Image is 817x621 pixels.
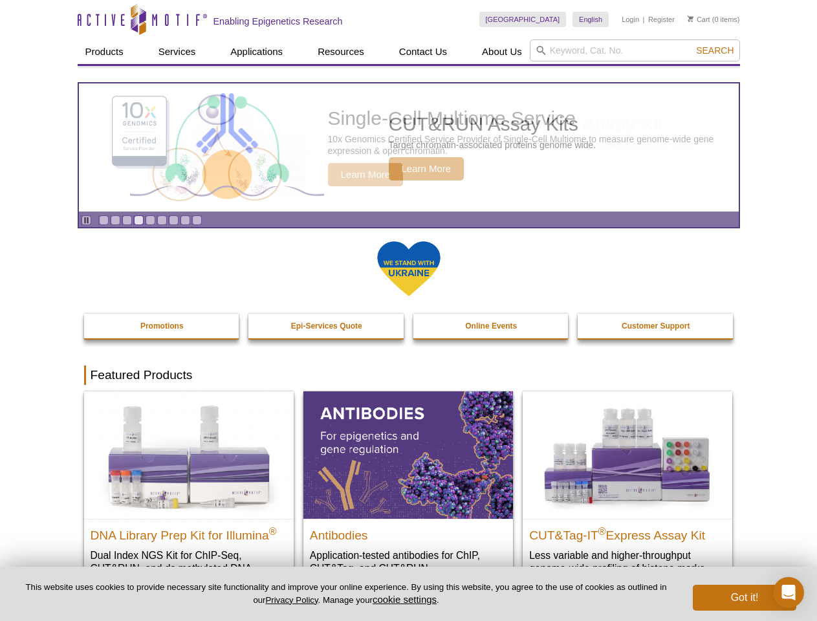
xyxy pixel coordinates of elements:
[122,215,132,225] a: Go to slide 3
[529,549,726,575] p: Less variable and higher-throughput genome-wide profiling of histone marks​.
[310,549,507,575] p: Application-tested antibodies for ChIP, CUT&Tag, and CUT&RUN.
[21,582,671,606] p: This website uses cookies to provide necessary site functionality and improve your online experie...
[180,215,190,225] a: Go to slide 8
[169,215,179,225] a: Go to slide 7
[578,314,734,338] a: Customer Support
[130,89,324,207] img: CUT&RUN Assay Kits
[91,549,287,588] p: Dual Index NGS Kit for ChIP-Seq, CUT&RUN, and ds methylated DNA assays.
[688,12,740,27] li: (0 items)
[598,525,606,536] sup: ®
[84,391,294,600] a: DNA Library Prep Kit for Illumina DNA Library Prep Kit for Illumina® Dual Index NGS Kit for ChIP-...
[82,215,91,225] a: Toggle autoplay
[78,39,131,64] a: Products
[622,321,690,331] strong: Customer Support
[310,39,372,64] a: Resources
[140,321,184,331] strong: Promotions
[692,45,737,56] button: Search
[291,321,362,331] strong: Epi-Services Quote
[643,12,645,27] li: |
[479,12,567,27] a: [GEOGRAPHIC_DATA]
[265,595,318,605] a: Privacy Policy
[99,215,109,225] a: Go to slide 1
[134,215,144,225] a: Go to slide 4
[213,16,343,27] h2: Enabling Epigenetics Research
[373,594,437,605] button: cookie settings
[693,585,796,611] button: Got it!
[413,314,570,338] a: Online Events
[84,391,294,518] img: DNA Library Prep Kit for Illumina
[523,391,732,587] a: CUT&Tag-IT® Express Assay Kit CUT&Tag-IT®Express Assay Kit Less variable and higher-throughput ge...
[622,15,639,24] a: Login
[696,45,734,56] span: Search
[303,391,513,518] img: All Antibodies
[303,391,513,587] a: All Antibodies Antibodies Application-tested antibodies for ChIP, CUT&Tag, and CUT&RUN.
[151,39,204,64] a: Services
[146,215,155,225] a: Go to slide 5
[688,16,693,22] img: Your Cart
[389,157,464,180] span: Learn More
[389,114,596,134] h2: CUT&RUN Assay Kits
[474,39,530,64] a: About Us
[192,215,202,225] a: Go to slide 9
[389,139,596,151] p: Target chromatin-associated proteins genome wide.
[530,39,740,61] input: Keyword, Cat. No.
[79,83,739,212] a: CUT&RUN Assay Kits CUT&RUN Assay Kits Target chromatin-associated proteins genome wide. Learn More
[773,577,804,608] div: Open Intercom Messenger
[529,523,726,542] h2: CUT&Tag-IT Express Assay Kit
[91,523,287,542] h2: DNA Library Prep Kit for Illumina
[84,365,734,385] h2: Featured Products
[248,314,405,338] a: Epi-Services Quote
[310,523,507,542] h2: Antibodies
[523,391,732,518] img: CUT&Tag-IT® Express Assay Kit
[648,15,675,24] a: Register
[84,314,241,338] a: Promotions
[391,39,455,64] a: Contact Us
[223,39,290,64] a: Applications
[157,215,167,225] a: Go to slide 6
[111,215,120,225] a: Go to slide 2
[688,15,710,24] a: Cart
[269,525,277,536] sup: ®
[79,83,739,212] article: CUT&RUN Assay Kits
[465,321,517,331] strong: Online Events
[572,12,609,27] a: English
[376,240,441,298] img: We Stand With Ukraine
